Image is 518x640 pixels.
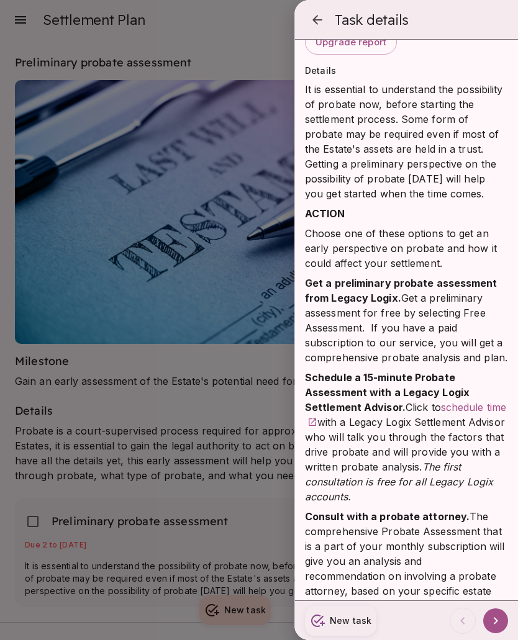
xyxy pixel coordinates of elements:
p: It is essential to understand the possibility of probate now, before starting the settlement proc... [305,82,508,201]
span: schedule time [441,401,506,413]
p: Click to with a Legacy Logix Settlement Advisor who will talk you through the factors that drive ... [305,370,508,504]
p: The comprehensive Probate Assessment that is a part of your monthly subscription will give you an... [305,509,508,613]
p: Get a preliminary assessment for free by selecting Free Assessment. If you have a paid subscripti... [305,276,508,365]
span: New task [330,615,371,626]
span: Details [305,65,336,76]
strong: Get a preliminary probate assessment from Legacy Logix. [305,277,500,304]
strong: Consult with a probate attorney. [305,510,470,523]
button: New task [305,606,376,636]
button: Upgrade report [305,30,397,55]
strong: ACTION [305,207,345,220]
em: The first consultation is free for all Legacy Logix accounts. [305,461,496,503]
span: Upgrade report [316,37,386,48]
strong: Schedule a 15-minute Probate Assessment with a Legacy Logix Settlement Advisor. [305,371,472,413]
span: Task details [330,11,409,29]
p: Choose one of these options to get an early perspective on probate and how it could affect your s... [305,226,508,271]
